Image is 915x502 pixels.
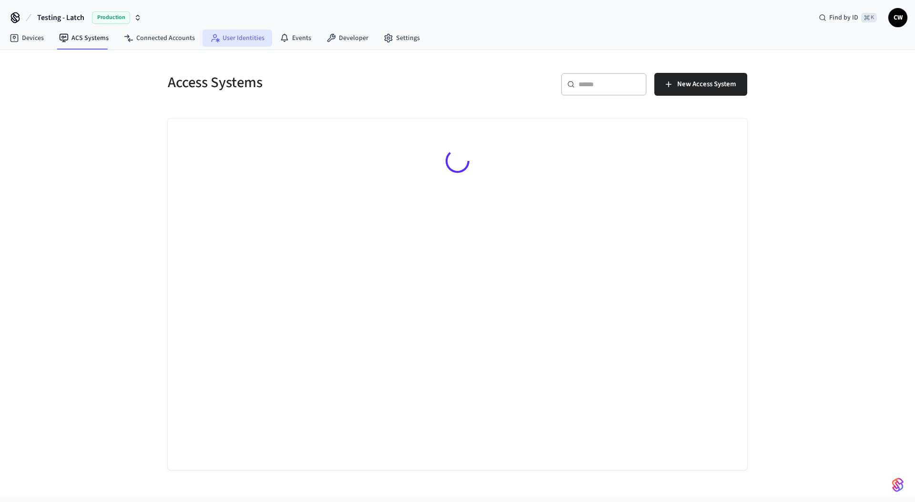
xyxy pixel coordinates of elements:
[203,30,272,47] a: User Identities
[37,12,84,23] span: Testing - Latch
[168,73,452,92] h5: Access Systems
[92,11,130,24] span: Production
[888,8,907,27] button: CW
[829,13,858,22] span: Find by ID
[319,30,376,47] a: Developer
[892,477,904,492] img: SeamLogoGradient.69752ec5.svg
[272,30,319,47] a: Events
[51,30,116,47] a: ACS Systems
[376,30,427,47] a: Settings
[889,9,906,26] span: CW
[116,30,203,47] a: Connected Accounts
[861,13,877,22] span: ⌘ K
[2,30,51,47] a: Devices
[677,78,736,90] span: New Access System
[654,73,747,96] button: New Access System
[811,9,884,26] div: Find by ID⌘ K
